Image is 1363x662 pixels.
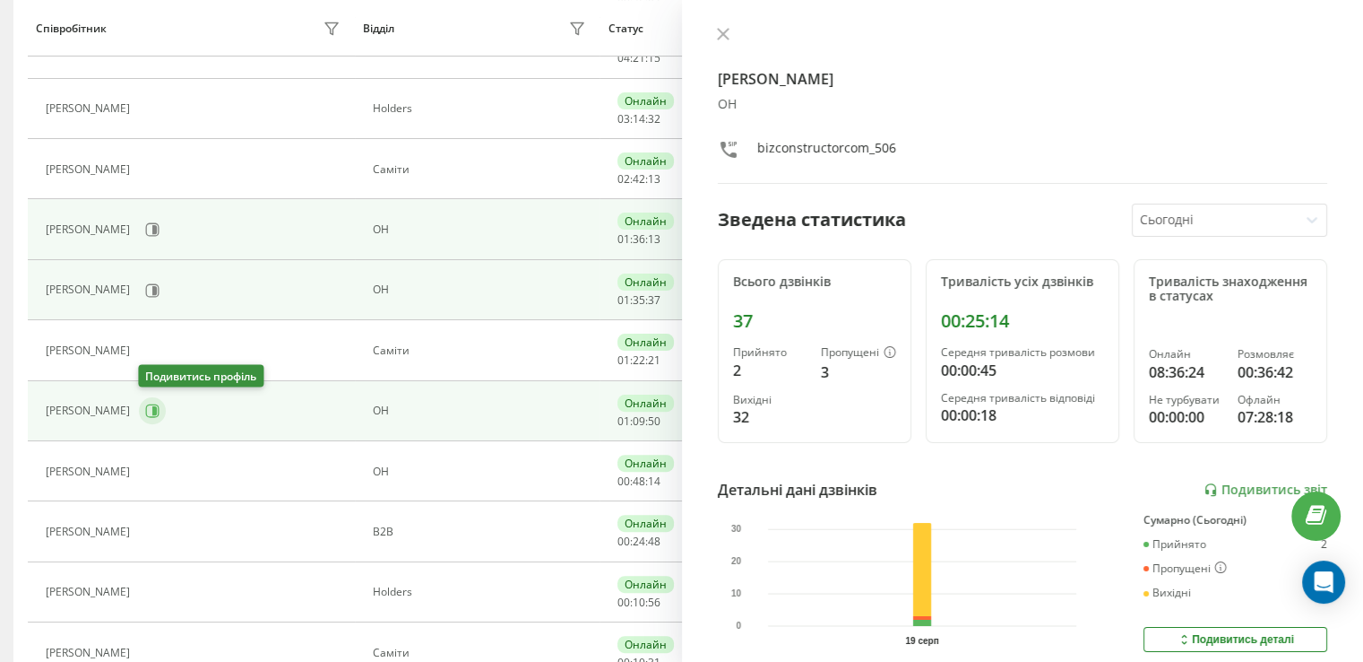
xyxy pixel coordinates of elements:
[1149,406,1223,428] div: 00:00:00
[1149,348,1223,361] div: Онлайн
[1321,538,1327,551] div: 2
[617,455,674,472] div: Онлайн
[617,233,660,246] div: : :
[617,415,660,428] div: : :
[1238,394,1312,406] div: Офлайн
[36,22,107,35] div: Співробітник
[648,353,660,368] span: 21
[617,152,674,170] div: Онлайн
[633,414,645,429] span: 09
[617,636,674,653] div: Онлайн
[736,621,741,631] text: 0
[941,310,1104,332] div: 00:25:14
[633,50,645,65] span: 21
[733,406,807,428] div: 32
[733,394,807,406] div: Вихідні
[373,526,591,538] div: В2В
[1143,627,1327,652] button: Подивитись деталі
[1143,514,1327,527] div: Сумарно (Сьогодні)
[617,52,660,65] div: : :
[718,206,906,233] div: Зведена статистика
[617,171,630,187] span: 02
[46,344,134,357] div: [PERSON_NAME]
[731,588,742,598] text: 10
[617,213,674,230] div: Онлайн
[1238,348,1312,361] div: Розмовляє
[633,353,645,368] span: 22
[617,353,630,368] span: 01
[648,534,660,549] span: 48
[648,414,660,429] span: 50
[617,173,660,186] div: : :
[46,223,134,236] div: [PERSON_NAME]
[617,595,630,610] span: 00
[633,292,645,308] span: 35
[1143,587,1191,599] div: Вихідні
[617,534,630,549] span: 00
[373,223,591,236] div: ОН
[617,92,674,109] div: Онлайн
[373,586,591,598] div: Holders
[1149,361,1223,383] div: 08:36:24
[633,231,645,247] span: 36
[617,576,674,593] div: Онлайн
[46,466,134,478] div: [PERSON_NAME]
[373,283,591,296] div: ОН
[373,647,591,659] div: Саміти
[373,466,591,478] div: ОН
[617,536,660,548] div: : :
[733,274,896,290] div: Всього дзвінків
[941,405,1104,426] div: 00:00:18
[648,474,660,489] span: 14
[718,479,877,501] div: Детальні дані дзвінків
[46,647,134,659] div: [PERSON_NAME]
[46,102,134,115] div: [PERSON_NAME]
[617,274,674,291] div: Онлайн
[648,171,660,187] span: 13
[617,395,674,412] div: Онлайн
[821,361,896,383] div: 3
[1238,406,1312,428] div: 07:28:18
[617,113,660,126] div: : :
[617,231,630,247] span: 01
[373,405,591,417] div: ОН
[617,515,674,532] div: Онлайн
[941,392,1104,405] div: Середня тривалість відповіді
[617,597,660,609] div: : :
[46,283,134,296] div: [PERSON_NAME]
[617,354,660,367] div: : :
[46,163,134,176] div: [PERSON_NAME]
[733,346,807,359] div: Прийнято
[1149,394,1223,406] div: Не турбувати
[633,474,645,489] span: 48
[633,171,645,187] span: 42
[731,556,742,566] text: 20
[617,474,630,489] span: 00
[46,586,134,598] div: [PERSON_NAME]
[757,139,896,165] div: bizconstructorcom_506
[138,365,263,388] div: Подивитись профіль
[941,274,1104,290] div: Тривалість усіх дзвінків
[941,360,1104,381] div: 00:00:45
[46,526,134,538] div: [PERSON_NAME]
[905,636,938,646] text: 19 серп
[617,294,660,307] div: : :
[363,22,394,35] div: Відділ
[617,111,630,126] span: 03
[617,475,660,488] div: : :
[1143,562,1227,576] div: Пропущені
[733,310,896,332] div: 37
[648,292,660,308] span: 37
[718,68,1328,90] h4: [PERSON_NAME]
[648,50,660,65] span: 15
[46,405,134,417] div: [PERSON_NAME]
[648,111,660,126] span: 32
[821,346,896,361] div: Пропущені
[633,534,645,549] span: 24
[608,22,643,35] div: Статус
[373,163,591,176] div: Саміти
[617,292,630,308] span: 01
[648,595,660,610] span: 56
[1143,538,1206,551] div: Прийнято
[633,595,645,610] span: 10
